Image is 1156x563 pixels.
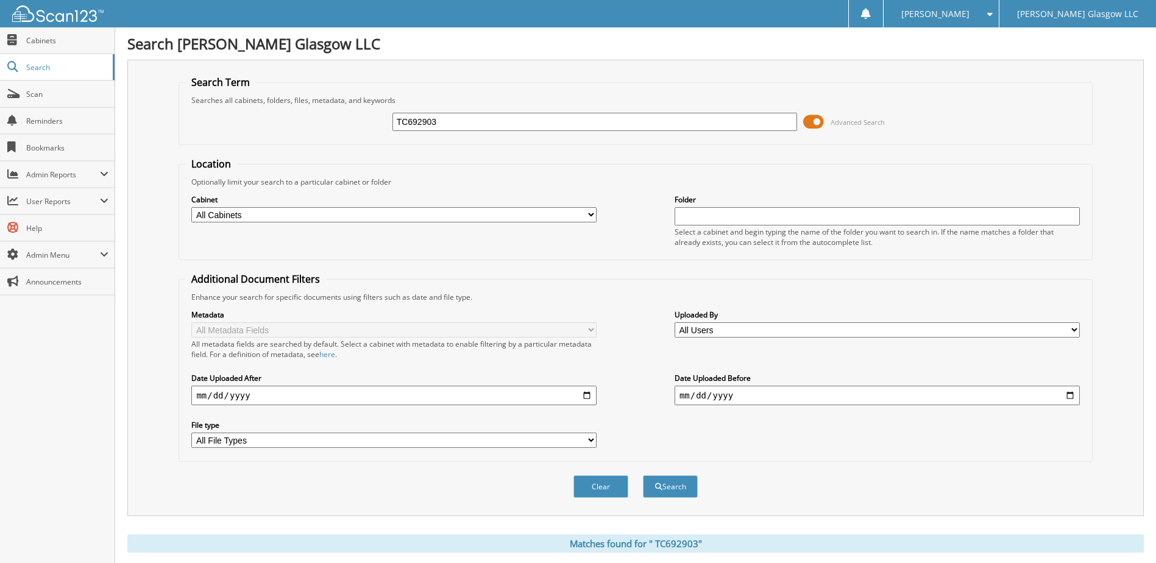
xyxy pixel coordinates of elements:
[675,310,1080,320] label: Uploaded By
[675,386,1080,405] input: end
[26,250,100,260] span: Admin Menu
[573,475,628,498] button: Clear
[901,10,970,18] span: [PERSON_NAME]
[191,339,597,359] div: All metadata fields are searched by default. Select a cabinet with metadata to enable filtering b...
[185,95,1085,105] div: Searches all cabinets, folders, files, metadata, and keywords
[185,292,1085,302] div: Enhance your search for specific documents using filters such as date and file type.
[191,194,597,205] label: Cabinet
[191,373,597,383] label: Date Uploaded After
[1017,10,1138,18] span: [PERSON_NAME] Glasgow LLC
[127,34,1144,54] h1: Search [PERSON_NAME] Glasgow LLC
[26,89,108,99] span: Scan
[26,35,108,46] span: Cabinets
[185,76,256,89] legend: Search Term
[26,143,108,153] span: Bookmarks
[26,277,108,287] span: Announcements
[191,310,597,320] label: Metadata
[185,157,237,171] legend: Location
[26,116,108,126] span: Reminders
[319,349,335,359] a: here
[675,194,1080,205] label: Folder
[26,196,100,207] span: User Reports
[12,5,104,22] img: scan123-logo-white.svg
[191,420,597,430] label: File type
[675,227,1080,247] div: Select a cabinet and begin typing the name of the folder you want to search in. If the name match...
[127,534,1144,553] div: Matches found for " TC692903"
[191,386,597,405] input: start
[675,373,1080,383] label: Date Uploaded Before
[831,118,885,127] span: Advanced Search
[185,272,326,286] legend: Additional Document Filters
[185,177,1085,187] div: Optionally limit your search to a particular cabinet or folder
[26,223,108,233] span: Help
[643,475,698,498] button: Search
[26,62,107,73] span: Search
[26,169,100,180] span: Admin Reports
